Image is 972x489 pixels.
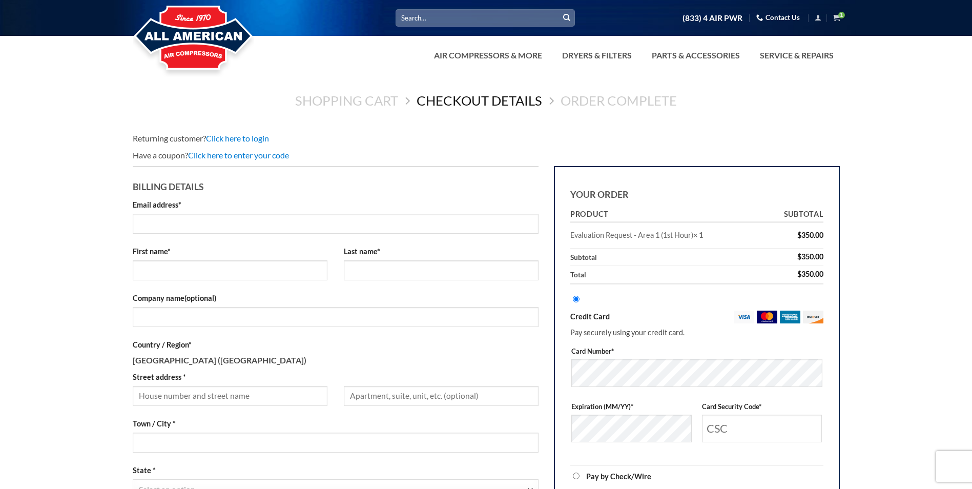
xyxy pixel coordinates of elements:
th: Subtotal [762,207,823,223]
input: Apartment, suite, unit, etc. (optional) [344,386,539,406]
bdi: 350.00 [797,252,823,261]
h3: Billing details [133,175,539,194]
label: Credit Card [570,311,823,323]
a: Enter your coupon code [188,150,289,160]
th: Subtotal [570,249,762,266]
a: Dryers & Filters [556,45,638,66]
a: Shopping Cart [295,93,398,109]
a: Click here to login [206,133,269,143]
img: amex [780,311,800,323]
a: (833) 4 AIR PWR [683,9,742,27]
div: Have a coupon? [133,149,840,162]
strong: × 1 [693,231,703,239]
label: Expiration (MM/YY) [571,401,692,412]
a: Air Compressors & More [428,45,548,66]
img: visa [734,311,754,323]
label: Town / City [133,418,539,430]
bdi: 350.00 [797,231,823,239]
label: Country / Region [133,339,539,351]
div: Returning customer? [133,132,840,145]
label: First name [133,246,327,257]
label: Card Security Code [702,401,822,412]
fieldset: Payment Info [571,342,822,457]
span: (optional) [184,294,216,302]
th: Total [570,266,762,284]
th: Product [570,207,762,223]
label: Card Number [571,345,822,356]
label: Email address [133,199,539,211]
a: Service & Repairs [754,45,840,66]
span: $ [797,231,801,239]
span: $ [797,270,801,278]
input: House number and street name [133,386,327,406]
a: View cart [833,11,840,24]
nav: Checkout steps [133,85,840,116]
p: Pay securely using your credit card. [570,327,823,338]
button: Submit [559,10,574,26]
a: Parts & Accessories [646,45,746,66]
span: $ [797,252,801,261]
a: Login [815,11,821,24]
a: Checkout details [417,93,542,109]
bdi: 350.00 [797,270,823,278]
label: Pay by Check/Wire [586,472,651,481]
label: Street address [133,371,327,383]
label: Last name [344,246,539,257]
label: State [133,464,539,476]
h3: Your order [570,182,823,202]
strong: [GEOGRAPHIC_DATA] ([GEOGRAPHIC_DATA]) [133,355,306,365]
a: Contact Us [756,10,800,26]
input: Search… [396,9,575,26]
img: mastercard [757,311,777,323]
input: CSC [702,415,822,442]
label: Company name [133,292,539,304]
img: discover [803,311,823,323]
td: Evaluation Request - Area 1 (1st Hour) [570,223,762,249]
